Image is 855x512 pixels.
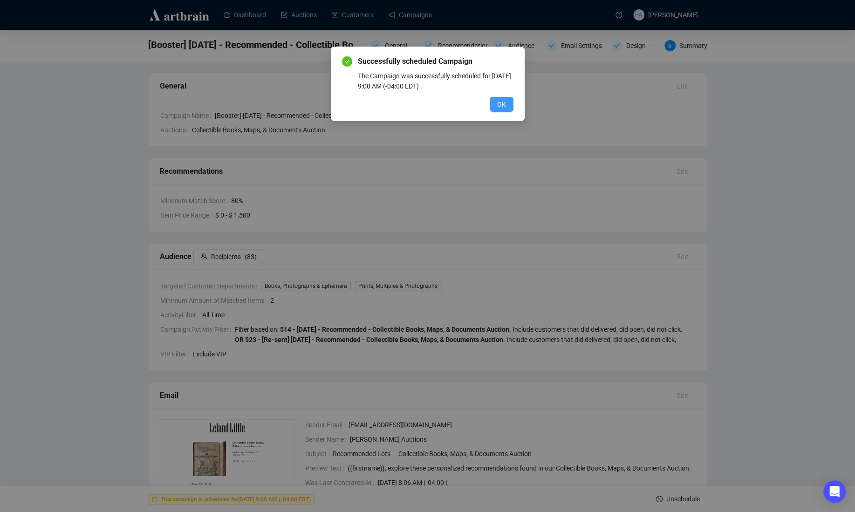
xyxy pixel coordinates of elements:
div: Open Intercom Messenger [823,480,846,503]
span: check-circle [342,56,352,67]
span: Successfully scheduled Campaign [358,56,513,67]
button: OK [490,97,513,112]
div: The Campaign was successfully scheduled for [DATE] 9:00 AM (-04:00 EDT) . [358,71,513,91]
span: OK [497,99,506,109]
